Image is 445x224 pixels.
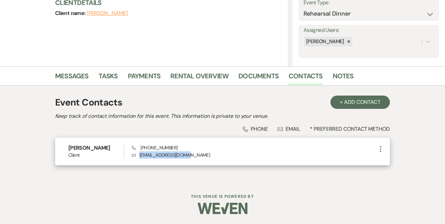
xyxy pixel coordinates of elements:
[68,152,124,159] span: Client
[68,144,124,152] h6: [PERSON_NAME]
[330,96,390,109] button: + Add Contact
[170,71,228,85] a: Rental Overview
[333,71,354,85] a: Notes
[55,112,390,120] h2: Keep track of contact information for this event. This information is private to your venue.
[55,125,390,132] div: * Preferred Contact Method
[128,71,161,85] a: Payments
[238,71,279,85] a: Documents
[132,145,177,151] span: [PHONE_NUMBER]
[198,197,247,220] img: Weven Logo
[55,96,122,110] h1: Event Contacts
[289,71,323,85] a: Contacts
[278,125,301,132] div: Email
[99,71,118,85] a: Tasks
[304,37,345,46] div: [PERSON_NAME]
[132,151,377,159] p: [EMAIL_ADDRESS][DOMAIN_NAME]
[304,26,434,35] label: Assigned Users:
[87,11,128,16] button: [PERSON_NAME]
[243,125,268,132] div: Phone
[55,71,89,85] a: Messages
[55,10,87,17] span: Client name:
